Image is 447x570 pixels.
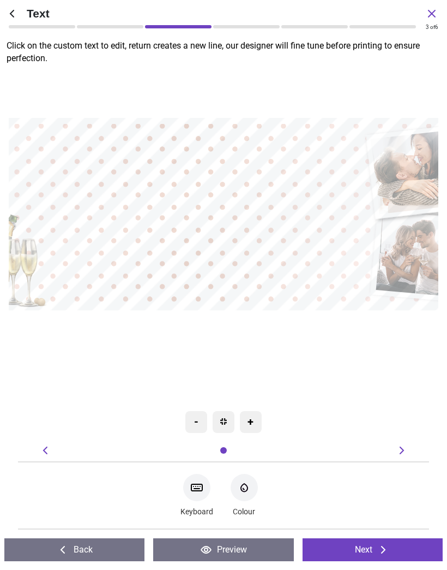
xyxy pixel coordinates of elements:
div: - [185,411,207,433]
p: Click on the custom text to edit, return creates a new line, our designer will fine tune before p... [7,40,447,64]
div: Colour [231,471,258,520]
div: of 6 [426,23,438,31]
div: Keyboard [180,471,213,520]
button: Next [303,538,443,561]
div: + [240,411,262,433]
img: recenter [220,418,227,425]
button: Preview [153,538,293,561]
span: Text [27,5,425,21]
span: 3 [426,24,429,30]
button: Back [4,538,144,561]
